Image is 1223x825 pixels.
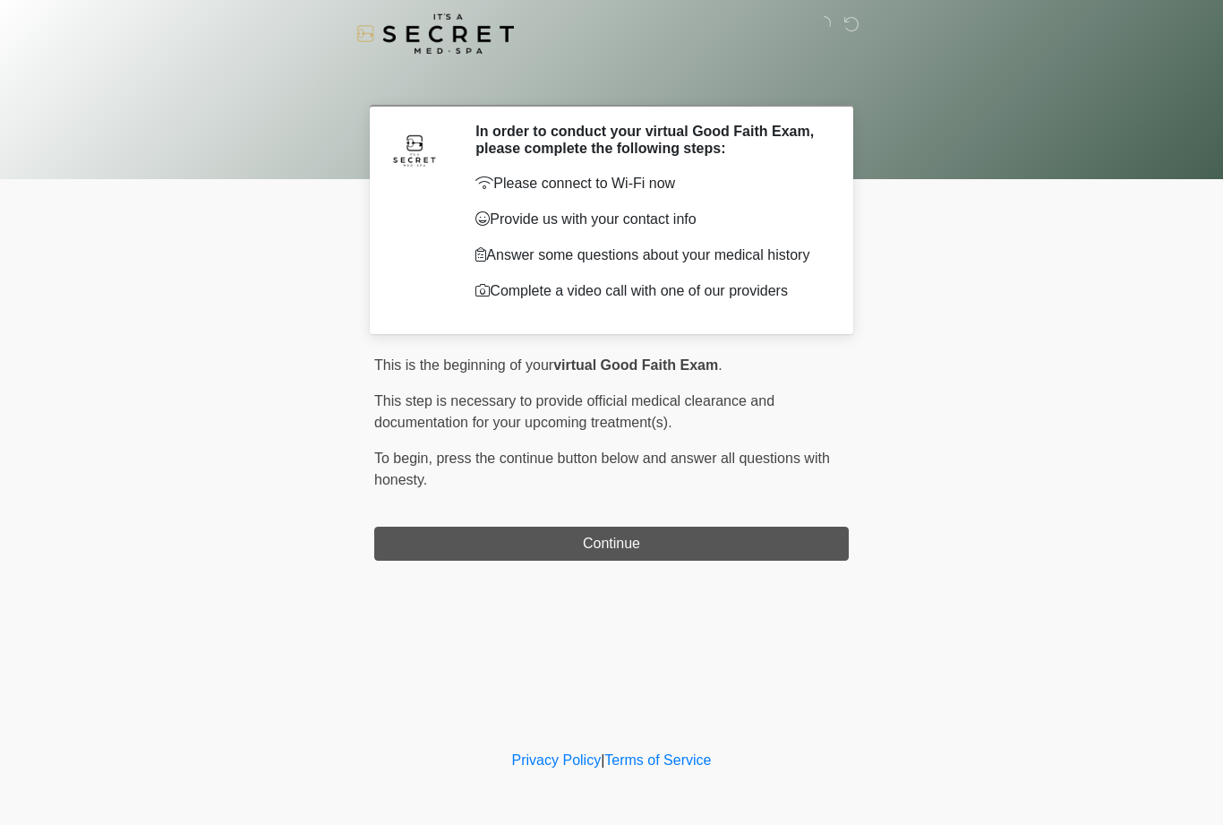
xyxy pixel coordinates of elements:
[361,64,862,98] h1: ‎ ‎
[512,752,602,768] a: Privacy Policy
[374,451,830,487] span: press the continue button below and answer all questions with honesty.
[604,752,711,768] a: Terms of Service
[475,209,822,230] p: Provide us with your contact info
[374,451,436,466] span: To begin,
[718,357,722,373] span: .
[374,393,774,430] span: This step is necessary to provide official medical clearance and documentation for your upcoming ...
[475,280,822,302] p: Complete a video call with one of our providers
[601,752,604,768] a: |
[475,123,822,157] h2: In order to conduct your virtual Good Faith Exam, please complete the following steps:
[475,245,822,266] p: Answer some questions about your medical history
[553,357,718,373] strong: virtual Good Faith Exam
[388,123,441,176] img: Agent Avatar
[475,173,822,194] p: Please connect to Wi-Fi now
[356,13,514,54] img: It's A Secret Med Spa Logo
[374,357,553,373] span: This is the beginning of your
[374,527,849,561] button: Continue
